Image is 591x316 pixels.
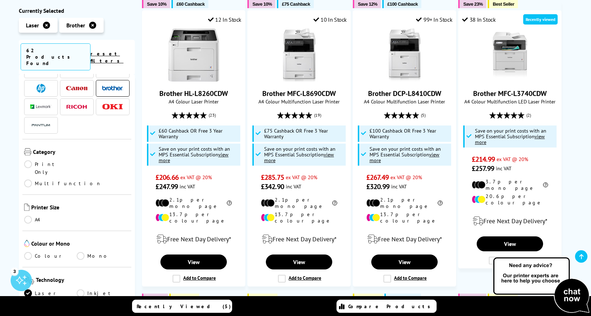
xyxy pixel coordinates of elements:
[30,105,51,109] img: Lexmark
[314,108,321,122] span: (19)
[174,295,196,300] span: Best Seller
[383,275,427,283] label: Add to Compare
[273,76,326,83] a: Brother MFC-L8690CDW
[387,1,418,7] span: £100 Cashback
[477,236,543,251] a: View
[496,165,511,172] span: inc VAT
[209,108,216,122] span: (23)
[366,182,389,191] span: £320.99
[472,178,548,191] li: 3.7p per mono page
[492,256,591,315] img: Open Live Chat window
[384,294,421,302] button: £50 Cashback
[523,14,558,25] div: Recently viewed
[24,216,77,224] a: A4
[31,204,130,212] span: Printer Size
[77,252,130,260] a: Mono
[463,295,483,300] span: Save 20%
[66,105,87,109] img: Ricoh
[462,211,558,231] div: modal_delivery
[472,164,494,173] span: £257.99
[370,151,439,164] u: view more
[147,295,164,300] span: Save 9%
[24,289,77,297] a: Laser
[416,16,452,23] div: 99+ In Stock
[159,128,239,139] span: £60 Cashback OR Free 3 Year Warranty
[278,275,321,283] label: Add to Compare
[264,151,334,164] u: view more
[173,275,216,283] label: Add to Compare
[389,295,417,300] span: £50 Cashback
[264,128,344,139] span: £75 Cashback OR Free 3 Year Warranty
[358,295,379,300] span: Best Seller
[370,145,441,164] span: Save on your print costs with an MPS Essential Subscription
[370,128,450,139] span: £100 Cashback OR Free 3 Year Warranty
[366,211,443,224] li: 13.7p per colour page
[159,151,229,164] u: view more
[357,98,452,105] span: A4 Colour Multifunction Laser Printer
[30,121,51,130] img: Pantum
[463,1,483,7] span: Save 23%
[368,89,441,98] a: Brother DCP-L8410CDW
[26,22,39,29] span: Laser
[261,182,284,191] span: £342.90
[493,1,514,7] span: Best Seller
[472,193,548,206] li: 20.6p per colour page
[66,22,85,29] span: Brother
[358,1,377,7] span: Save 12%
[251,229,347,249] div: modal_delivery
[526,108,531,122] span: (2)
[251,98,347,105] span: A4 Colour Multifunction Laser Printer
[180,183,195,190] span: inc VAT
[176,1,204,7] span: £60 Cashback
[137,303,231,310] span: Recently Viewed (5)
[475,127,546,145] span: Save on your print costs with an MPS Essential Subscription
[146,98,241,105] span: A4 Colour Laser Printer
[11,267,18,275] div: 3
[167,28,220,82] img: Brother HL-L8260CDW
[102,102,123,111] a: OKI
[390,174,422,181] span: ex VAT @ 20%
[146,229,241,249] div: modal_delivery
[37,84,45,93] img: HP
[102,104,123,110] img: OKI
[378,76,431,83] a: Brother DCP-L8410CDW
[483,28,537,82] img: Brother MFC-L3740CDW
[262,89,336,98] a: Brother MFC-L8690CDW
[489,257,532,264] label: Add to Compare
[24,252,77,260] a: Colour
[261,211,337,224] li: 13.7p per colour page
[102,84,123,93] a: Brother
[475,133,545,145] u: view more
[169,294,199,302] button: Best Seller
[30,102,51,111] a: Lexmark
[371,255,437,269] a: View
[462,16,496,23] div: 38 In Stock
[30,84,51,93] a: HP
[247,294,278,302] button: Best Seller
[24,204,29,211] img: Printer Size
[264,145,335,164] span: Save on your print costs with an MPS Essential Subscription
[180,174,212,181] span: ex VAT @ 20%
[142,294,168,302] button: Save 9%
[24,180,102,187] a: Multifunction
[66,102,87,111] a: Ricoh
[155,211,232,224] li: 13.7p per colour page
[282,1,310,7] span: £75 Cashback
[421,108,426,122] span: (5)
[24,148,31,155] img: Category
[366,197,443,209] li: 2.1p per mono page
[348,303,434,310] span: Compare Products
[155,173,179,182] span: £206.66
[33,148,130,157] span: Category
[147,1,166,7] span: Save 10%
[286,174,317,181] span: ex VAT @ 20%
[31,240,130,248] span: Colour or Mono
[24,240,29,247] img: Colour or Mono
[91,50,124,64] a: reset filters
[66,84,87,93] a: Canon
[102,86,123,91] img: Brother
[357,229,452,249] div: modal_delivery
[132,300,232,313] a: Recently Viewed (5)
[391,183,407,190] span: inc VAT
